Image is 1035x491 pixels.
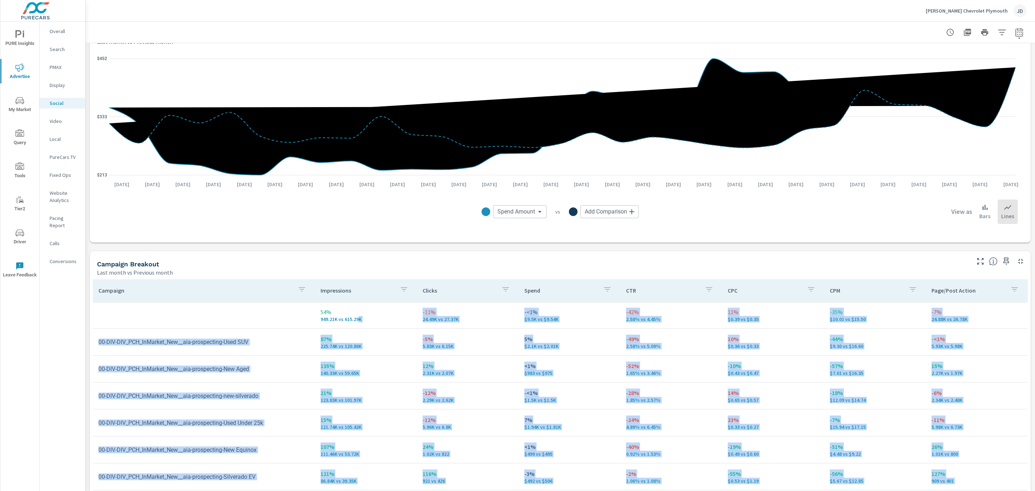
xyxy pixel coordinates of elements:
[3,129,37,147] span: Query
[40,170,85,180] div: Fixed Ops
[830,397,920,403] p: $12.09 vs $14.74
[728,478,818,484] p: $0.53 vs $1.19
[830,308,920,316] p: -35%
[1001,212,1014,220] p: Lines
[626,397,716,403] p: 1.85% vs 2.57%
[989,257,998,266] span: This is a summary of Social performance results by campaign. Each column can be sorted.
[931,451,1022,457] p: 1.01K vs 800
[3,63,37,81] span: Advertise
[967,181,993,188] p: [DATE]
[140,181,165,188] p: [DATE]
[931,370,1022,376] p: 2,267 vs 1,969
[40,256,85,267] div: Conversions
[423,370,513,376] p: 2.31K vs 2.07K
[728,442,818,451] p: -19%
[93,441,315,459] td: 00-DIV-DIV_PCH_InMarket_New__aia-prospecting-New Equinox
[423,424,513,430] p: 5,955 vs 6,801
[50,240,79,247] p: Calls
[40,238,85,249] div: Calls
[626,478,716,484] p: 1.06% vs 1.08%
[98,287,292,294] p: Campaign
[354,181,379,188] p: [DATE]
[97,260,159,268] h5: Campaign Breakout
[293,181,318,188] p: [DATE]
[40,80,85,91] div: Display
[524,389,615,397] p: -<1%
[93,387,315,405] td: 00-DIV-DIV_PCH_InMarket_New__aia-prospecting-new-silverado
[691,181,717,188] p: [DATE]
[626,442,716,451] p: -40%
[728,397,818,403] p: $0.65 vs $0.57
[524,343,615,349] p: $2,099 vs $2,007
[728,316,818,322] p: $0.39 vs $0.35
[630,181,655,188] p: [DATE]
[585,208,627,215] span: Add Comparison
[626,287,699,294] p: CTR
[97,268,173,277] p: Last month vs Previous month
[50,28,79,35] p: Overall
[3,96,37,114] span: My Market
[416,181,441,188] p: [DATE]
[321,316,411,322] p: 949,209 vs 615,285
[321,469,411,478] p: 121%
[321,397,411,403] p: 123,832 vs 101,973
[423,442,513,451] p: 24%
[931,343,1022,349] p: 5,930 vs 5,984
[40,134,85,144] div: Local
[931,287,1004,294] p: Page/Post Action
[524,370,615,376] p: $983 vs $975
[931,442,1022,451] p: 26%
[524,316,615,322] p: $9,502 vs $9,537
[931,424,1022,430] p: 5,982 vs 6,731
[385,181,410,188] p: [DATE]
[321,362,411,370] p: 135%
[3,196,37,213] span: Tier2
[600,181,625,188] p: [DATE]
[50,153,79,161] p: PureCars TV
[661,181,686,188] p: [DATE]
[50,258,79,265] p: Conversions
[783,181,809,188] p: [DATE]
[931,335,1022,343] p: -<1%
[524,362,615,370] p: <1%
[931,469,1022,478] p: 127%
[1013,4,1026,17] div: JD
[569,181,594,188] p: [DATE]
[0,22,39,286] div: nav menu
[423,343,513,349] p: 5.83K vs 6.15K
[960,25,975,40] button: "Export Report to PDF"
[109,181,134,188] p: [DATE]
[93,360,315,378] td: 00-DIV-DIV_PCH_InMarket_New__aia-prospecting-New Aged
[524,469,615,478] p: -3%
[830,478,920,484] p: $5.67 vs $12.85
[3,229,37,246] span: Driver
[40,44,85,55] div: Search
[830,469,920,478] p: -56%
[40,116,85,127] div: Video
[547,208,569,215] p: vs
[524,287,597,294] p: Spend
[423,397,513,403] p: 2,291 vs 2,618
[93,333,315,351] td: 00-DIV-DIV_PCH_InMarket_New__aia-prospecting-Used SUV
[626,308,716,316] p: -42%
[493,205,547,218] div: Spend Amount
[524,397,615,403] p: $1.5K vs $1.5K
[728,469,818,478] p: -55%
[626,416,716,424] p: -24%
[423,316,513,322] p: 24.49K vs 27.37K
[40,188,85,206] div: Website Analytics
[626,424,716,430] p: 4.89% vs 6.45%
[830,316,920,322] p: $10.01 vs $15.50
[232,181,257,188] p: [DATE]
[423,451,513,457] p: 1,022 vs 822
[728,335,818,343] p: 10%
[423,287,496,294] p: Clicks
[937,181,962,188] p: [DATE]
[50,189,79,204] p: Website Analytics
[324,181,349,188] p: [DATE]
[626,316,716,322] p: 2.58% vs 4.45%
[40,152,85,162] div: PureCars TV
[93,468,315,486] td: 00-DIV-DIV_PCH_InMarket_New__aia-prospecting-Silverado EV
[40,213,85,231] div: Pacing Report
[931,316,1022,322] p: 24.88K vs 26.78K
